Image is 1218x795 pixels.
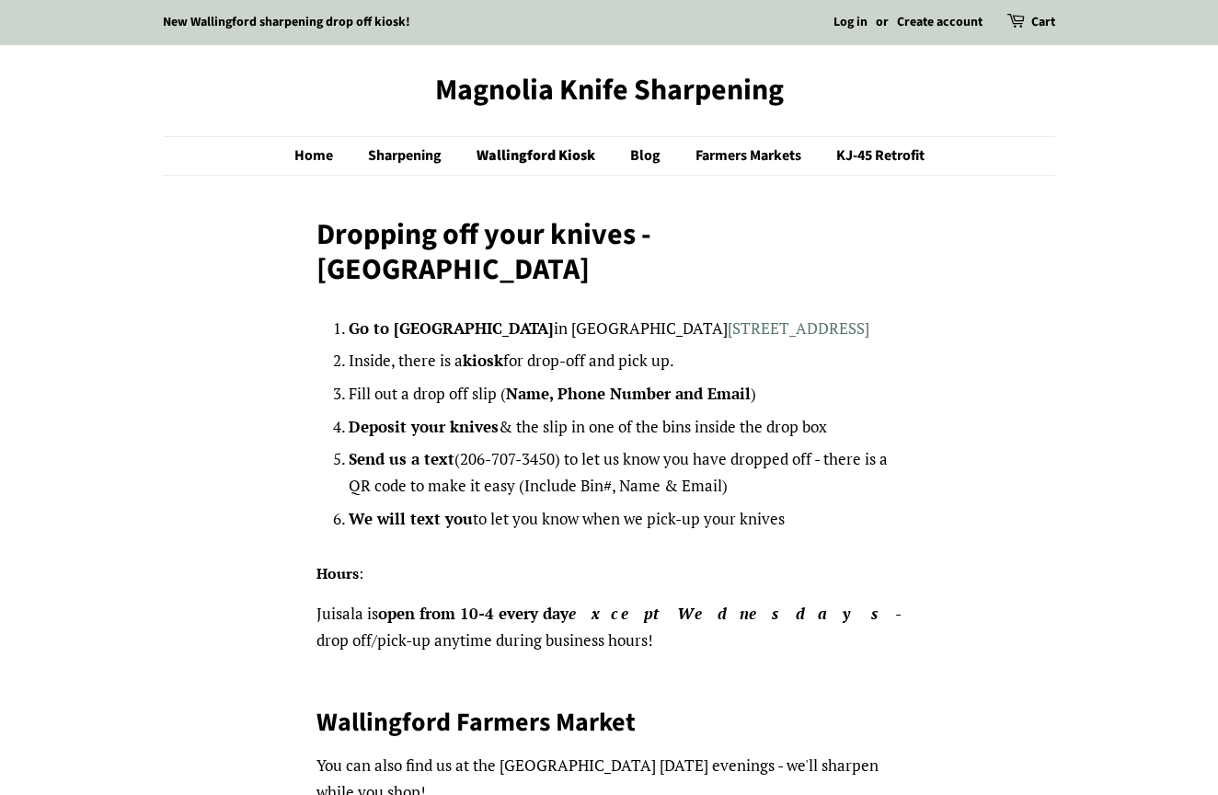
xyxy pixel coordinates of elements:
h2: Wallingford Farmers Market [316,706,902,739]
strong: We will text you [349,508,473,529]
strong: Hours [316,563,359,583]
a: KJ-45 Retrofit [822,137,925,175]
a: [STREET_ADDRESS] [728,317,869,339]
a: Create account [897,13,982,31]
strong: kiosk [463,350,503,371]
strong: Name, Phone Number and Email [506,383,751,404]
li: (206-707-3450) to let us know you have dropped off - there is a QR code to make it easy (Include ... [349,446,902,500]
li: or [876,12,889,34]
span: : [359,563,363,583]
a: New Wallingford sharpening drop off kiosk! [163,13,410,31]
strong: Send us a text [349,448,454,469]
h1: Dropping off your knives - [GEOGRAPHIC_DATA] [316,217,902,288]
strong: open from 10-4 every day [378,603,895,624]
strong: Deposit your knives [349,416,499,437]
a: Log in [833,13,868,31]
em: except Wednesdays [569,603,895,624]
a: Sharpening [354,137,460,175]
li: in [GEOGRAPHIC_DATA] [349,316,902,342]
li: to let you know when we pick-up your knives [349,506,902,533]
a: Magnolia Knife Sharpening [163,73,1055,108]
a: Home [294,137,351,175]
a: Cart [1031,12,1055,34]
a: Wallingford Kiosk [463,137,614,175]
p: Juisala is - drop off/pick-up anytime during business hours! [316,601,902,654]
a: Blog [616,137,679,175]
a: Farmers Markets [682,137,820,175]
li: Inside, there is a for drop-off and pick up. [349,348,902,374]
li: Fill out a drop off slip ( ) [349,381,902,408]
li: & the slip in one of the bins inside the drop box [349,414,902,441]
strong: Go to [GEOGRAPHIC_DATA] [349,317,554,339]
